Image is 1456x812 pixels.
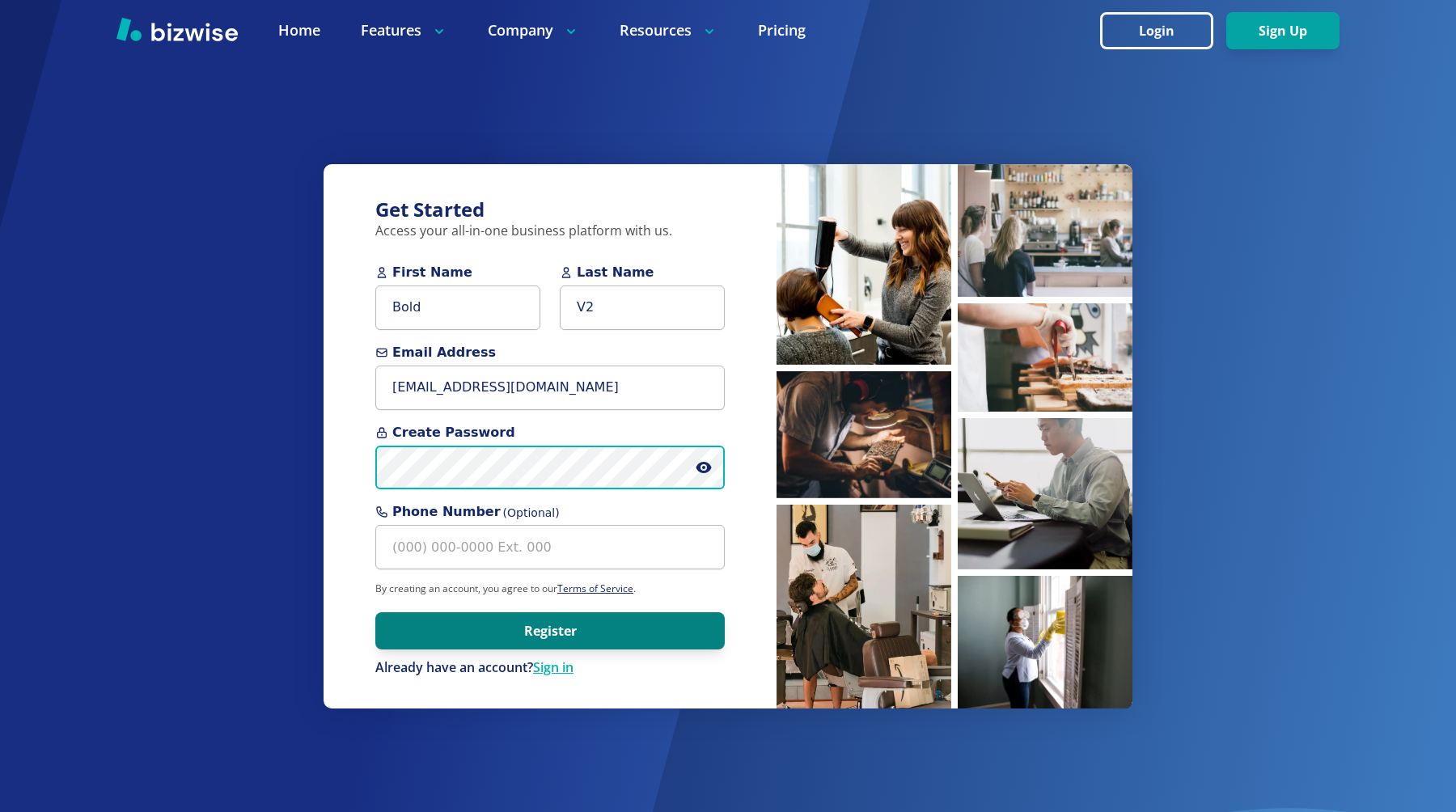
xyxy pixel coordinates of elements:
[375,659,725,677] p: Already have an account?
[758,20,806,40] a: Pricing
[375,612,725,649] button: Register
[777,164,951,365] img: Hairstylist blow drying hair
[375,582,725,595] p: By creating an account, you agree to our .
[533,658,574,676] a: Sign in
[375,366,725,410] input: you@example.com
[1100,23,1226,39] a: Login
[488,20,579,40] p: Company
[503,505,560,522] span: (Optional)
[361,20,447,40] p: Features
[375,285,540,330] input: First Name
[958,164,1132,297] img: People waiting at coffee bar
[958,418,1132,569] img: Man working on laptop
[278,20,320,40] a: Home
[375,525,725,569] input: (000) 000-0000 Ext. 000
[375,197,725,223] h3: Get Started
[375,502,725,522] span: Phone Number
[958,303,1132,412] img: Pastry chef making pastries
[375,659,725,677] div: Already have an account?Sign in
[375,423,725,442] span: Create Password
[1226,12,1340,49] button: Sign Up
[375,343,725,362] span: Email Address
[1226,23,1340,39] a: Sign Up
[620,20,717,40] p: Resources
[557,582,633,595] a: Terms of Service
[375,263,540,282] span: First Name
[777,371,951,498] img: Man inspecting coffee beans
[958,576,1132,709] img: Cleaner sanitizing windows
[777,505,951,709] img: Barber cutting hair
[560,263,725,282] span: Last Name
[560,285,725,330] input: Last Name
[116,17,238,41] img: Bizwise Logo
[1100,12,1213,49] button: Login
[375,222,725,240] p: Access your all-in-one business platform with us.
